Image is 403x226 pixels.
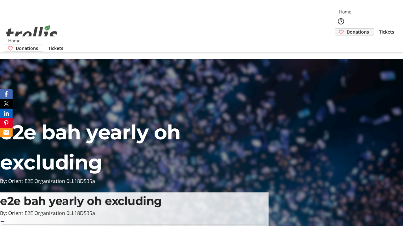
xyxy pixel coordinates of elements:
a: Donations [335,28,374,35]
a: Home [335,8,355,15]
span: Tickets [379,29,394,35]
button: Help [335,15,347,28]
button: Cart [335,35,347,48]
span: Home [8,37,20,44]
a: Tickets [43,45,68,51]
span: Donations [16,45,38,51]
a: Donations [4,45,43,52]
span: Tickets [48,45,63,51]
a: Home [4,37,24,44]
a: Tickets [374,29,399,35]
span: Home [339,8,351,15]
span: Donations [347,29,369,35]
img: Orient E2E Organization 0LL18D535a's Logo [4,18,60,50]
